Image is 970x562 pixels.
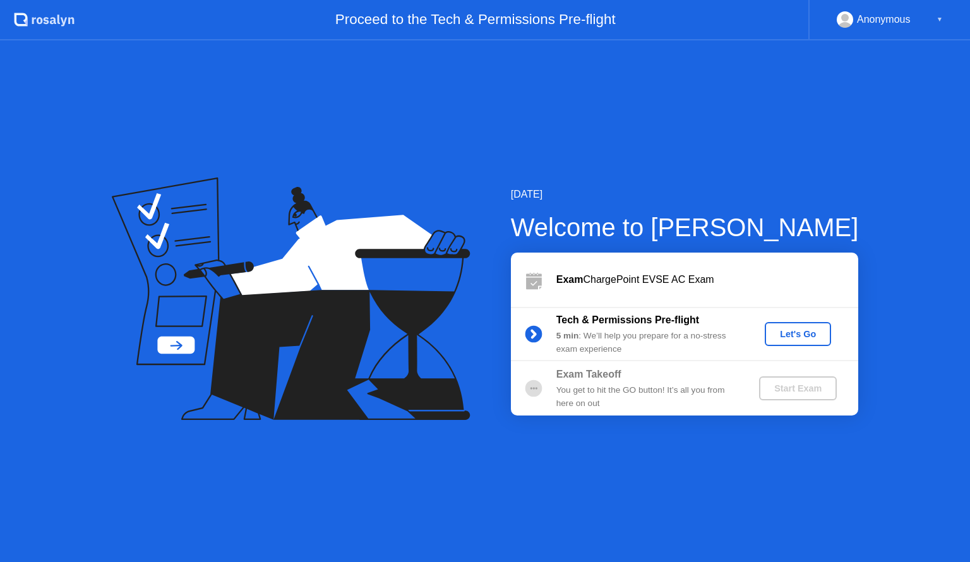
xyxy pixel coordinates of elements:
div: Welcome to [PERSON_NAME] [511,208,859,246]
div: Anonymous [857,11,911,28]
div: ▼ [937,11,943,28]
div: [DATE] [511,187,859,202]
b: Exam Takeoff [556,369,621,380]
div: : We’ll help you prepare for a no-stress exam experience [556,330,738,356]
div: Start Exam [764,383,832,393]
button: Start Exam [759,376,837,400]
div: ChargePoint EVSE AC Exam [556,272,858,287]
b: Tech & Permissions Pre-flight [556,314,699,325]
div: Let's Go [770,329,826,339]
b: 5 min [556,331,579,340]
button: Let's Go [765,322,831,346]
div: You get to hit the GO button! It’s all you from here on out [556,384,738,410]
b: Exam [556,274,584,285]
